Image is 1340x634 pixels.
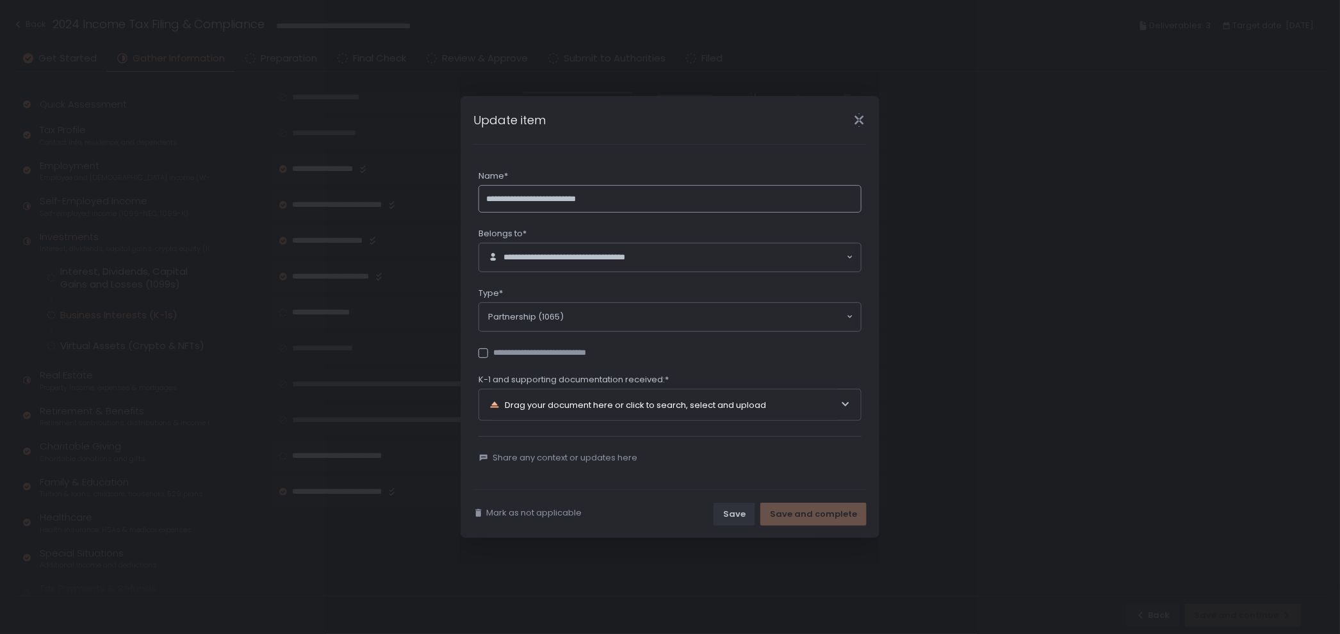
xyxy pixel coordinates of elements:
[478,170,508,182] span: Name*
[493,452,637,464] span: Share any context or updates here
[486,507,582,519] span: Mark as not applicable
[723,508,746,520] div: Save
[564,311,846,323] input: Search for option
[658,251,846,264] input: Search for option
[478,374,669,386] span: K-1 and supporting documentation received:*
[714,503,755,526] button: Save
[478,288,503,299] span: Type*
[473,507,582,519] button: Mark as not applicable
[479,303,861,331] div: Search for option
[488,311,564,323] span: Partnership (1065)
[479,243,861,272] div: Search for option
[838,113,879,127] div: Close
[473,111,546,129] h1: Update item
[478,228,527,240] span: Belongs to*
